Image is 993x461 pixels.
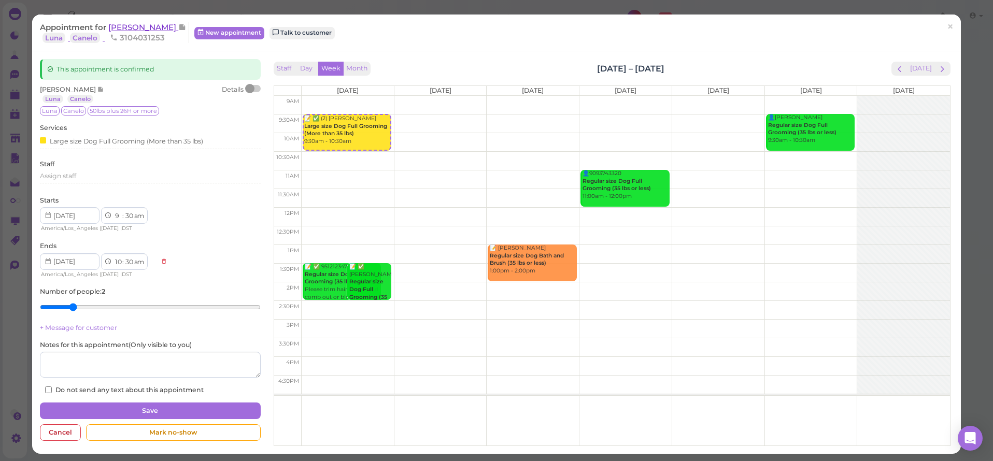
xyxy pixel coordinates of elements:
span: 1:30pm [280,266,299,272]
span: [DATE] [522,87,544,94]
span: [DATE] [893,87,915,94]
span: 3:30pm [279,340,299,347]
label: Number of people : [40,287,105,296]
span: DST [122,271,132,278]
div: Appointment for [40,22,189,43]
div: Cancel [40,424,81,441]
button: Save [40,402,260,419]
a: Luna [42,33,65,43]
input: Do not send any text about this appointment [45,386,52,393]
span: 12:30pm [277,228,299,235]
span: America/Los_Angeles [41,225,98,232]
label: Starts [40,196,59,205]
button: Month [343,62,371,76]
label: Ends [40,241,56,251]
div: Large size Dog Full Grooming (More than 35 lbs) [40,135,203,146]
div: This appointment is confirmed [40,59,260,80]
span: 9:30am [279,117,299,123]
span: [DATE] [101,271,119,278]
a: + Message for customer [40,324,117,332]
b: Regular size Dog Bath and Brush (35 lbs or less) [490,252,564,267]
span: [PERSON_NAME] [108,22,178,32]
button: next [934,62,951,76]
a: New appointment [194,27,264,39]
a: Canelo [70,33,100,43]
span: Note [178,22,186,32]
span: Canelo [61,106,86,116]
button: Staff [274,62,294,76]
span: 2:30pm [279,303,299,310]
div: | | [40,270,155,279]
label: Notes for this appointment ( Only visible to you ) [40,340,192,350]
span: 50lbs plus 26H or more [88,106,159,116]
span: [DATE] [707,87,729,94]
button: [DATE] [907,62,935,76]
b: Regular size Dog Full Grooming (35 lbs or less) [349,278,387,308]
span: 11am [286,172,299,179]
button: Day [294,62,319,76]
span: 11:30am [278,191,299,198]
button: prev [891,62,907,76]
b: Regular size Dog Full Grooming (35 lbs or less) [305,271,373,285]
span: Note [97,85,104,93]
a: Canelo [67,95,93,103]
span: 3pm [287,322,299,328]
a: Talk to customer [269,27,335,39]
label: Staff [40,160,54,169]
span: 3104031253 [110,33,165,42]
span: Assign staff [40,172,76,180]
span: [DATE] [615,87,636,94]
span: 4pm [286,359,299,366]
div: Open Intercom Messenger [958,426,983,451]
a: × [941,15,960,39]
div: Details [222,85,244,104]
span: DST [122,225,132,232]
div: 📝 [PERSON_NAME] 1:00pm - 2:00pm [489,244,576,275]
div: 👤9093743320 11:00am - 12:00pm [582,170,669,200]
span: [DATE] [101,225,119,232]
span: 10:30am [276,154,299,161]
button: Week [318,62,344,76]
span: 12pm [285,210,299,217]
div: 📝 ✅ (2) [PERSON_NAME] 9:30am - 10:30am [304,115,390,146]
span: [DATE] [337,87,359,94]
span: 1pm [288,247,299,254]
span: Luna [40,106,60,116]
div: 📝 ✅ [PERSON_NAME] 1:30pm - 2:30pm [349,263,392,324]
b: Regular size Dog Full Grooming (35 lbs or less) [768,122,836,136]
h2: [DATE] – [DATE] [597,63,664,75]
div: 👤[PERSON_NAME] 9:30am - 10:30am [768,114,855,145]
b: Regular size Dog Full Grooming (35 lbs or less) [583,178,651,192]
span: [DATE] [430,87,451,94]
a: [PERSON_NAME] Luna Canelo [40,22,186,42]
a: Luna [42,95,63,103]
span: × [947,20,954,34]
span: America/Los_Angeles [41,271,98,278]
span: 2pm [287,284,299,291]
span: 9am [287,98,299,105]
label: Do not send any text about this appointment [45,385,204,395]
span: 4:30pm [278,378,299,384]
b: 2 [102,287,105,295]
div: Mark no-show [86,424,260,441]
div: | | [40,224,155,233]
span: [DATE] [800,87,822,94]
label: Services [40,123,67,133]
b: Large size Dog Full Grooming (More than 35 lbs) [304,123,387,137]
span: 10am [284,135,299,142]
div: 📝 ✅ 9512123473 Please trim hair in ears and comb out or blow out excess hair. 1:30pm - 2:30pm [304,263,381,316]
span: [PERSON_NAME] [40,85,97,93]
